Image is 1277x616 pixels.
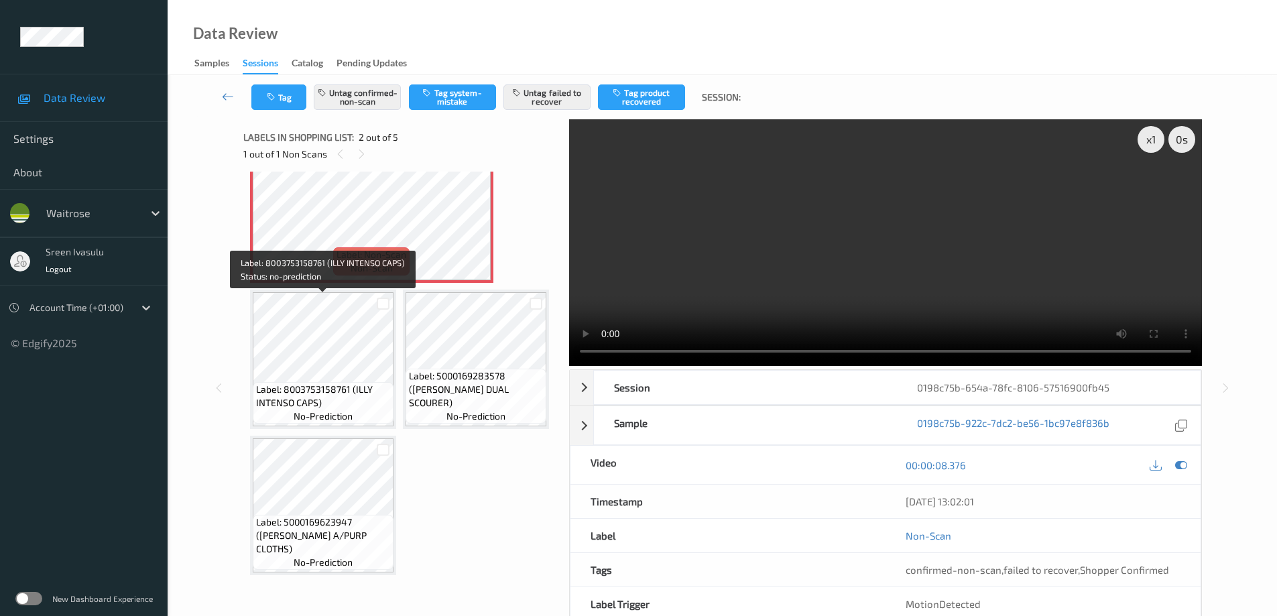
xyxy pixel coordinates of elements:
[594,371,897,404] div: Session
[702,90,741,104] span: Session:
[917,416,1109,434] a: 0198c75b-922c-7dc2-be56-1bc97e8f836b
[570,446,886,484] div: Video
[409,369,543,410] span: Label: 5000169283578 ([PERSON_NAME] DUAL SCOURER)
[251,84,306,110] button: Tag
[256,515,390,556] span: Label: 5000169623947 ([PERSON_NAME] A/PURP CLOTHS)
[294,410,353,423] span: no-prediction
[256,383,390,410] span: Label: 8003753158761 (ILLY INTENSO CAPS)
[243,54,292,74] a: Sessions
[906,564,1001,576] span: confirmed-non-scan
[292,54,337,73] a: Catalog
[570,553,886,587] div: Tags
[570,406,1201,445] div: Sample0198c75b-922c-7dc2-be56-1bc97e8f836b
[359,131,398,144] span: 2 out of 5
[906,529,951,542] a: Non-Scan
[193,27,278,40] div: Data Review
[337,54,420,73] a: Pending Updates
[906,495,1180,508] div: [DATE] 13:02:01
[594,406,897,444] div: Sample
[337,56,407,73] div: Pending Updates
[1168,126,1195,153] div: 0 s
[897,371,1200,404] div: 0198c75b-654a-78fc-8106-57516900fb45
[243,56,278,74] div: Sessions
[1080,564,1169,576] span: Shopper Confirmed
[598,84,685,110] button: Tag product recovered
[294,556,353,569] span: no-prediction
[194,56,229,73] div: Samples
[337,248,406,261] span: Label: Non-Scan
[409,84,496,110] button: Tag system-mistake
[906,564,1169,576] span: , ,
[570,485,886,518] div: Timestamp
[906,458,966,472] a: 00:00:08.376
[292,56,323,73] div: Catalog
[243,145,560,162] div: 1 out of 1 Non Scans
[243,131,354,144] span: Labels in shopping list:
[570,370,1201,405] div: Session0198c75b-654a-78fc-8106-57516900fb45
[570,519,886,552] div: Label
[446,410,505,423] span: no-prediction
[1138,126,1164,153] div: x 1
[351,261,393,275] span: non-scan
[1004,564,1078,576] span: failed to recover
[314,84,401,110] button: Untag confirmed-non-scan
[503,84,591,110] button: Untag failed to recover
[194,54,243,73] a: Samples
